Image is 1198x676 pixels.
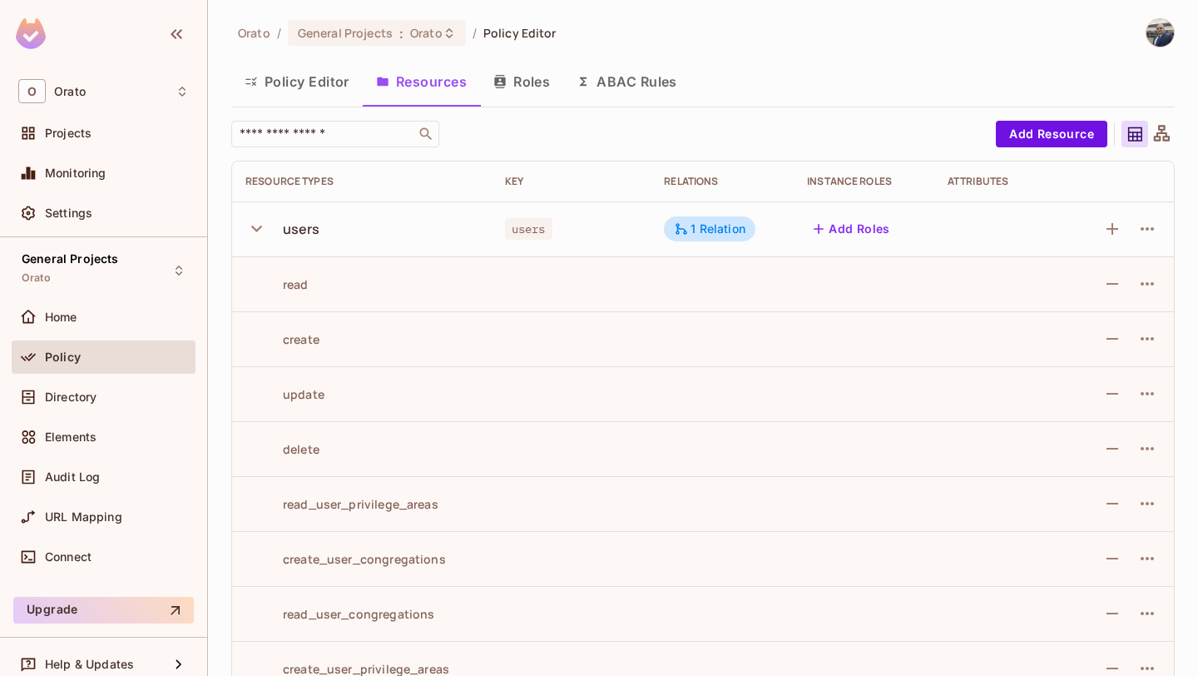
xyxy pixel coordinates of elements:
[483,25,557,41] span: Policy Editor
[45,127,92,140] span: Projects
[45,510,122,524] span: URL Mapping
[45,390,97,404] span: Directory
[45,470,100,484] span: Audit Log
[231,61,363,102] button: Policy Editor
[245,606,434,622] div: read_user_congregations
[54,85,86,98] span: Workspace: Orato
[505,175,638,188] div: Key
[22,252,118,266] span: General Projects
[807,175,921,188] div: Instance roles
[664,175,780,188] div: Relations
[363,61,480,102] button: Resources
[298,25,393,41] span: General Projects
[245,551,446,567] div: create_user_congregations
[948,175,1062,188] div: Attributes
[45,311,77,324] span: Home
[245,386,324,402] div: update
[563,61,691,102] button: ABAC Rules
[45,658,134,671] span: Help & Updates
[45,550,92,564] span: Connect
[480,61,563,102] button: Roles
[245,331,319,347] div: create
[245,175,478,188] div: Resource Types
[283,220,320,238] div: users
[473,25,477,41] li: /
[674,221,745,236] div: 1 Relation
[45,167,106,180] span: Monitoring
[13,597,194,624] button: Upgrade
[807,216,897,242] button: Add Roles
[45,206,92,220] span: Settings
[996,121,1107,147] button: Add Resource
[245,276,309,292] div: read
[245,441,319,457] div: delete
[399,27,404,40] span: :
[22,271,51,285] span: Orato
[45,350,81,364] span: Policy
[1146,19,1174,47] img: Luis Andres Fonseca Gomez
[45,430,97,444] span: Elements
[16,18,46,49] img: SReyMgAAAABJRU5ErkJggg==
[245,496,438,512] div: read_user_privilege_areas
[277,25,281,41] li: /
[238,25,270,41] span: the active workspace
[18,79,46,103] span: O
[410,25,443,41] span: Orato
[505,218,552,240] span: users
